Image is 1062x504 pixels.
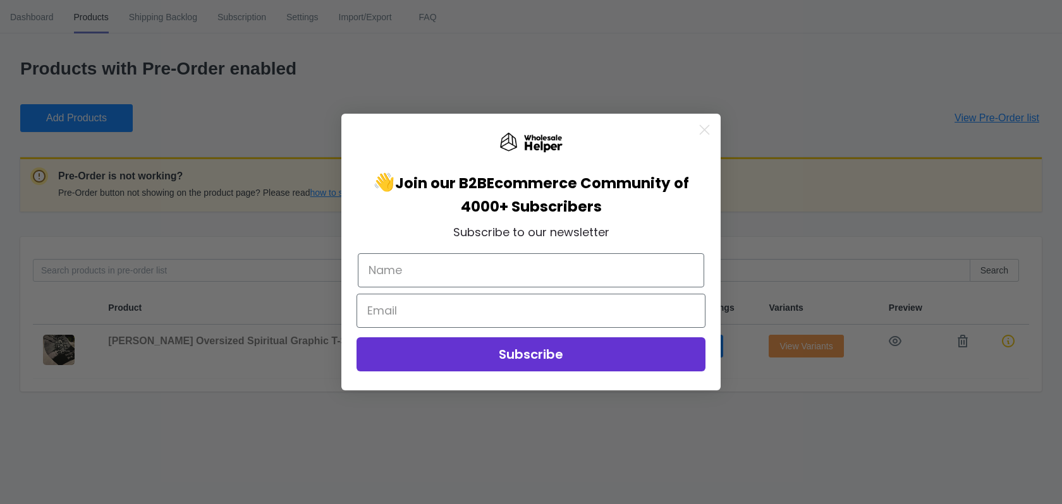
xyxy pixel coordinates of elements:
span: 👋 [373,170,487,195]
span: Ecommerce Community of 4000+ Subscribers [461,173,690,217]
input: Email [357,294,705,328]
span: Subscribe to our newsletter [453,224,609,240]
img: Wholesale Helper Logo [499,133,563,153]
span: Join our B2B [395,173,487,193]
button: Close dialog [693,119,716,141]
button: Subscribe [357,337,705,371]
input: Name [358,253,704,287]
